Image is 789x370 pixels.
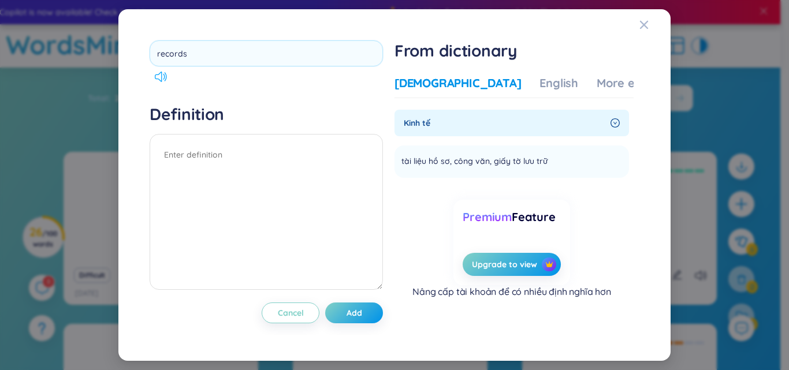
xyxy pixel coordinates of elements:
[545,260,553,268] img: crown icon
[611,118,620,128] span: right-circle
[150,104,383,125] h4: Definition
[463,209,560,225] div: Feature
[597,75,680,91] div: More examples
[539,75,578,91] div: English
[347,307,362,319] span: Add
[150,40,383,66] input: Enter new word
[404,117,606,129] span: Kinh tế
[394,75,521,91] div: [DEMOGRAPHIC_DATA]
[394,40,634,61] h1: From dictionary
[472,259,537,270] span: Upgrade to view
[412,285,611,298] div: Nâng cấp tài khoản để có nhiều định nghĩa hơn
[278,307,304,319] span: Cancel
[401,155,548,169] span: tài liệu hồ sơ, công văn, giấy tờ lưu trữ
[463,210,512,224] span: Premium
[639,9,671,40] button: Close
